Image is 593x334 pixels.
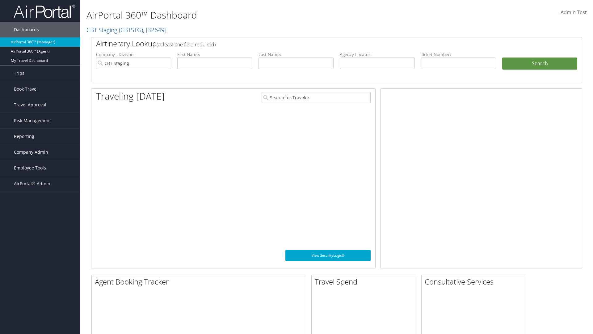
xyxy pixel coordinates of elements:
span: ( CBTSTG ) [119,26,143,34]
a: Admin Test [561,3,587,22]
span: Employee Tools [14,160,46,176]
h1: AirPortal 360™ Dashboard [86,9,420,22]
span: Book Travel [14,81,38,97]
h2: Airtinerary Lookup [96,38,536,49]
span: Travel Approval [14,97,46,113]
label: First Name: [177,51,252,58]
span: Reporting [14,129,34,144]
span: , [ 32649 ] [143,26,166,34]
h2: Travel Spend [315,276,416,287]
img: airportal-logo.png [14,4,75,19]
span: Risk Management [14,113,51,128]
span: Trips [14,66,24,81]
span: Dashboards [14,22,39,37]
a: View SecurityLogic® [285,250,371,261]
label: Agency Locator: [340,51,415,58]
span: Company Admin [14,144,48,160]
h2: Consultative Services [425,276,526,287]
span: AirPortal® Admin [14,176,50,191]
label: Ticket Number: [421,51,496,58]
label: Last Name: [259,51,334,58]
span: (at least one field required) [157,41,216,48]
h1: Traveling [DATE] [96,90,165,103]
a: CBT Staging [86,26,166,34]
label: Company - Division: [96,51,171,58]
input: Search for Traveler [262,92,371,103]
button: Search [502,58,577,70]
h2: Agent Booking Tracker [95,276,306,287]
span: Admin Test [561,9,587,16]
